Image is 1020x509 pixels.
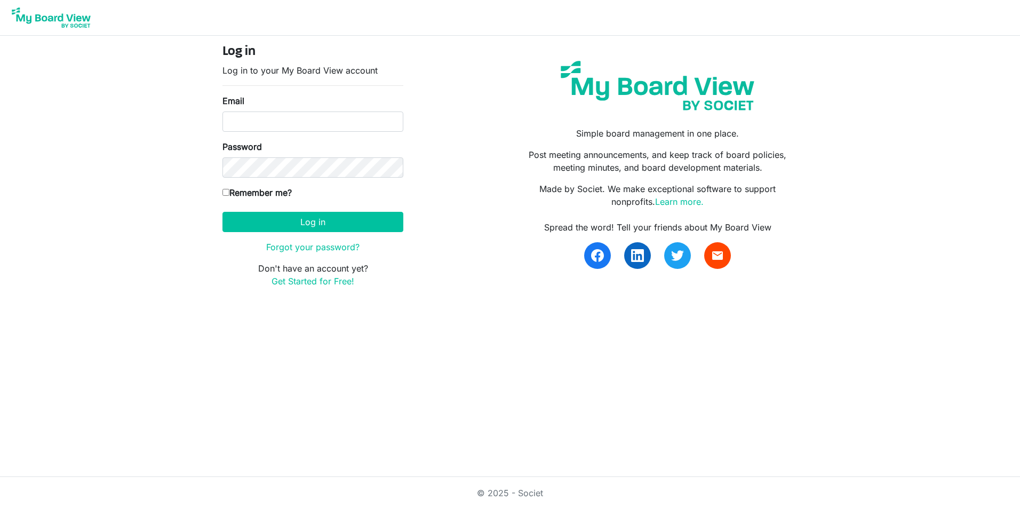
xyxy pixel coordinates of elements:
a: © 2025 - Societ [477,488,543,498]
p: Don't have an account yet? [222,262,403,288]
p: Made by Societ. We make exceptional software to support nonprofits. [518,182,798,208]
h4: Log in [222,44,403,60]
a: Learn more. [655,196,704,207]
button: Log in [222,212,403,232]
label: Email [222,94,244,107]
label: Remember me? [222,186,292,199]
a: Forgot your password? [266,242,360,252]
img: twitter.svg [671,249,684,262]
p: Log in to your My Board View account [222,64,403,77]
p: Post meeting announcements, and keep track of board policies, meeting minutes, and board developm... [518,148,798,174]
label: Password [222,140,262,153]
p: Simple board management in one place. [518,127,798,140]
a: Get Started for Free! [272,276,354,287]
img: facebook.svg [591,249,604,262]
div: Spread the word! Tell your friends about My Board View [518,221,798,234]
img: My Board View Logo [9,4,94,31]
img: linkedin.svg [631,249,644,262]
img: my-board-view-societ.svg [553,53,762,118]
a: email [704,242,731,269]
span: email [711,249,724,262]
input: Remember me? [222,189,229,196]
